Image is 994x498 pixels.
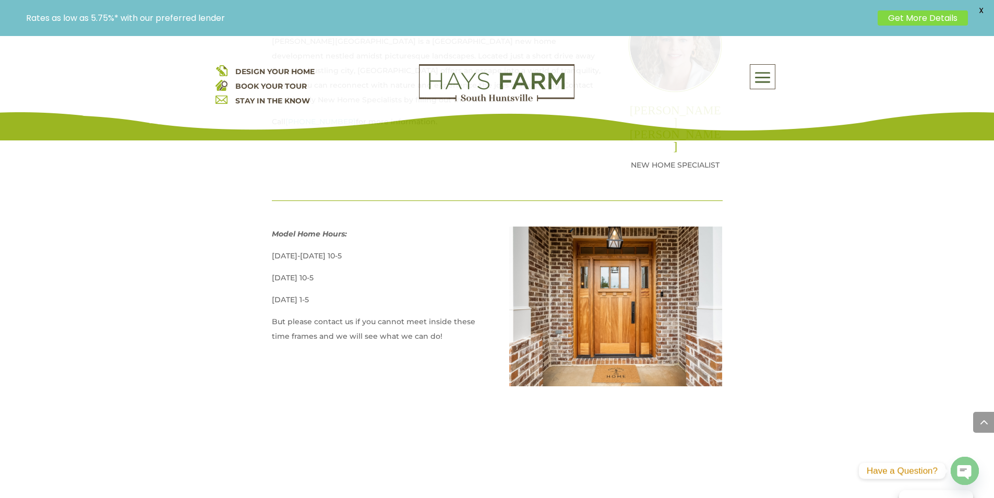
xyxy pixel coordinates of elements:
[272,270,485,292] p: [DATE] 10-5
[215,79,227,91] img: book your home tour
[509,227,722,386] img: huntsville_new_home_30
[235,81,307,91] a: BOOK YOUR TOUR
[272,229,347,239] strong: Model Home Hours:
[419,94,574,104] a: hays farm homes huntsville development
[973,3,989,18] span: X
[419,64,574,102] img: Logo
[272,292,485,314] p: [DATE] 1-5
[235,67,315,76] a: DESIGN YOUR HOME
[272,314,485,343] p: But please contact us if you cannot meet inside these time frames and we will see what we can do!
[878,10,968,26] a: Get More Details
[26,13,872,23] p: Rates as low as 5.75%* with our preferred lender
[628,158,722,172] p: NEW HOME SPECIALIST
[215,64,227,76] img: design your home
[235,96,310,105] a: STAY IN THE KNOW
[272,248,485,270] p: [DATE]-[DATE] 10-5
